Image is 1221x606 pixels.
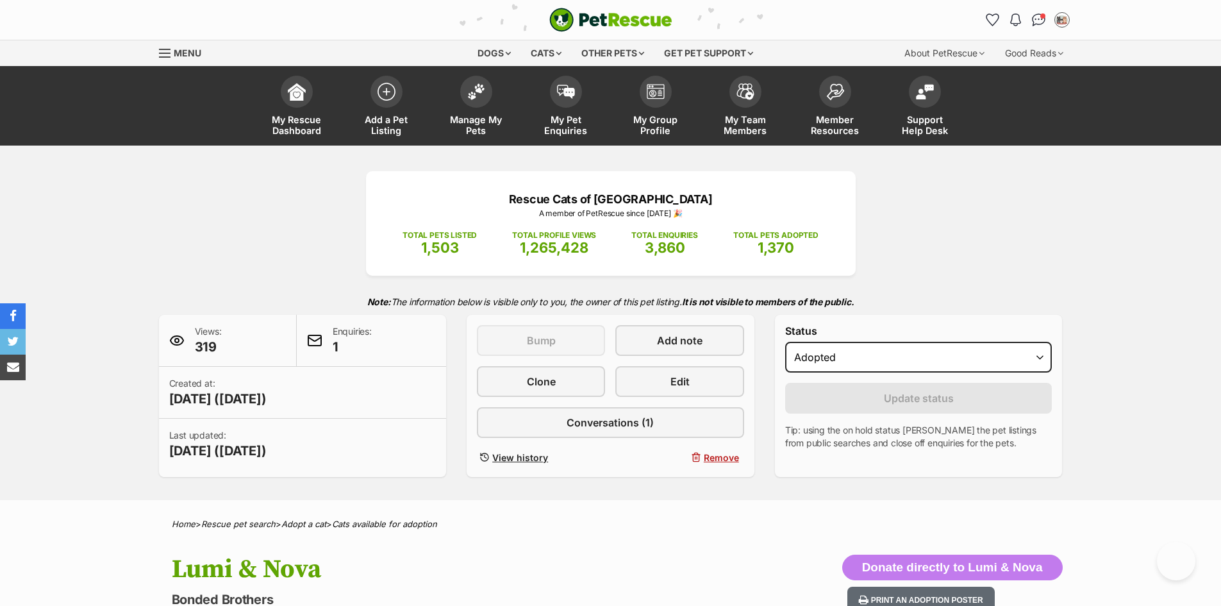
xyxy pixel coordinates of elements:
img: group-profile-icon-3fa3cf56718a62981997c0bc7e787c4b2cf8bcc04b72c1350f741eb67cf2f40e.svg [647,84,665,99]
img: chat-41dd97257d64d25036548639549fe6c8038ab92f7586957e7f3b1b290dea8141.svg [1032,13,1045,26]
span: 1 [333,338,372,356]
img: team-members-icon-5396bd8760b3fe7c0b43da4ab00e1e3bb1a5d9ba89233759b79545d2d3fc5d0d.svg [736,83,754,100]
img: logo-cat-932fe2b9b8326f06289b0f2fb663e598f794de774fb13d1741a6617ecf9a85b4.svg [549,8,672,32]
a: Clone [477,366,605,397]
a: Favourites [983,10,1003,30]
p: Tip: using the on hold status [PERSON_NAME] the pet listings from public searches and close off e... [785,424,1052,450]
div: About PetRescue [895,40,993,66]
img: dashboard-icon-eb2f2d2d3e046f16d808141f083e7271f6b2e854fb5c12c21221c1fb7104beca.svg [288,83,306,101]
a: My Pet Enquiries [521,69,611,146]
span: Member Resources [806,114,864,136]
img: help-desk-icon-fdf02630f3aa405de69fd3d07c3f3aa587a6932b1a1747fa1d2bba05be0121f9.svg [916,84,934,99]
img: add-pet-listing-icon-0afa8454b4691262ce3f59096e99ab1cd57d4a30225e0717b998d2c9b9846f56.svg [378,83,395,101]
a: My Group Profile [611,69,701,146]
div: Cats [522,40,570,66]
span: [DATE] ([DATE]) [169,390,267,408]
ul: Account quick links [983,10,1072,30]
button: Remove [615,448,743,467]
div: Good Reads [996,40,1072,66]
span: Add note [657,333,702,348]
a: Add a Pet Listing [342,69,431,146]
span: My Pet Enquiries [537,114,595,136]
p: Views: [195,325,222,356]
strong: Note: [367,296,391,307]
button: My account [1052,10,1072,30]
p: TOTAL ENQUIRIES [631,230,697,241]
p: Last updated: [169,429,267,460]
a: Conversations (1) [477,407,744,438]
span: Remove [704,451,739,464]
span: Conversations (1) [567,415,654,430]
span: Bump [527,333,556,348]
strong: It is not visible to members of the public. [682,296,854,307]
a: Member Resources [790,69,880,146]
button: Bump [477,325,605,356]
h1: Lumi & Nova [172,555,714,584]
a: My Team Members [701,69,790,146]
a: Menu [159,40,210,63]
p: Rescue Cats of [GEOGRAPHIC_DATA] [385,190,836,208]
span: Support Help Desk [896,114,954,136]
p: TOTAL PETS ADOPTED [733,230,818,241]
span: 1,503 [421,239,459,256]
img: notifications-46538b983faf8c2785f20acdc204bb7945ddae34d4c08c2a6579f10ce5e182be.svg [1010,13,1020,26]
span: Clone [527,374,556,389]
button: Update status [785,383,1052,414]
a: Support Help Desk [880,69,970,146]
a: Rescue pet search [201,519,276,529]
p: Enquiries: [333,325,372,356]
span: Update status [884,391,954,406]
span: My Team Members [717,114,774,136]
span: Add a Pet Listing [358,114,415,136]
span: 3,860 [645,239,685,256]
p: A member of PetRescue since [DATE] 🎉 [385,208,836,219]
iframe: Help Scout Beacon - Open [1157,542,1195,580]
label: Status [785,325,1052,337]
a: PetRescue [549,8,672,32]
span: My Group Profile [627,114,685,136]
p: TOTAL PETS LISTED [403,230,477,241]
img: Rescue Cats of Melbourne profile pic [1056,13,1068,26]
img: manage-my-pets-icon-02211641906a0b7f246fdf0571729dbe1e7629f14944591b6c1af311fb30b64b.svg [467,83,485,100]
a: Edit [615,366,743,397]
img: member-resources-icon-8e73f808a243e03378d46382f2149f9095a855e16c252ad45f914b54edf8863c.svg [826,83,844,101]
span: 319 [195,338,222,356]
div: Other pets [572,40,653,66]
span: View history [492,451,548,464]
a: Manage My Pets [431,69,521,146]
a: Add note [615,325,743,356]
span: 1,370 [758,239,794,256]
span: [DATE] ([DATE]) [169,442,267,460]
span: Menu [174,47,201,58]
span: 1,265,428 [520,239,588,256]
div: Get pet support [655,40,762,66]
p: Created at: [169,377,267,408]
img: pet-enquiries-icon-7e3ad2cf08bfb03b45e93fb7055b45f3efa6380592205ae92323e6603595dc1f.svg [557,85,575,99]
a: My Rescue Dashboard [252,69,342,146]
span: Manage My Pets [447,114,505,136]
span: Edit [670,374,690,389]
button: Notifications [1006,10,1026,30]
div: Dogs [469,40,520,66]
a: Home [172,519,195,529]
a: Conversations [1029,10,1049,30]
a: View history [477,448,605,467]
div: > > > [140,519,1082,529]
a: Cats available for adoption [332,519,437,529]
a: Adopt a cat [281,519,326,529]
p: TOTAL PROFILE VIEWS [512,230,596,241]
button: Donate directly to Lumi & Nova [842,555,1063,580]
span: My Rescue Dashboard [268,114,326,136]
p: The information below is visible only to you, the owner of this pet listing. [159,289,1063,315]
